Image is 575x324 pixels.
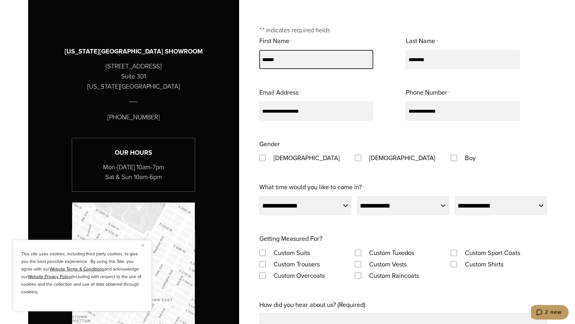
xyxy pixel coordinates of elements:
label: Custom Vests [363,259,413,270]
p: " " indicates required fields [259,25,547,35]
label: Custom Tuxedos [363,247,421,259]
h3: Our Hours [72,148,195,158]
label: Custom Sport Coats [459,247,527,259]
button: Close [141,241,149,249]
label: Custom Suits [267,247,316,259]
label: [DEMOGRAPHIC_DATA] [267,152,346,164]
legend: Gender [259,138,280,150]
h3: [US_STATE][GEOGRAPHIC_DATA] SHOWROOM [65,47,203,56]
p: [STREET_ADDRESS] Suite 301 [US_STATE][GEOGRAPHIC_DATA] [87,61,180,91]
label: Email Address [259,87,301,99]
label: How did you hear about us? (Required) [259,299,365,310]
label: [DEMOGRAPHIC_DATA] [363,152,442,164]
legend: Getting Measured For? [259,233,322,244]
label: Phone Number [406,87,449,99]
label: First Name [259,35,292,47]
label: Last Name [406,35,437,47]
label: Custom Trousers [267,259,326,270]
iframe: Opens a widget where you can chat to one of our agents [531,305,569,321]
a: Website Privacy Policy [28,273,71,280]
p: This site uses cookies, including third party cookies, to give you the best possible experience. ... [21,250,143,296]
img: Close [141,244,144,247]
a: Website Terms & Conditions [50,266,104,272]
label: Custom Raincoats [363,270,425,281]
label: Custom Shirts [459,259,510,270]
p: [PHONE_NUMBER] [108,112,160,122]
label: Custom Overcoats [267,270,331,281]
label: What time would you like to come in? [259,181,364,194]
label: Boy [459,152,482,164]
p: Mon-[DATE] 10am-7pm Sat & Sun 10am-6pm [72,162,195,182]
